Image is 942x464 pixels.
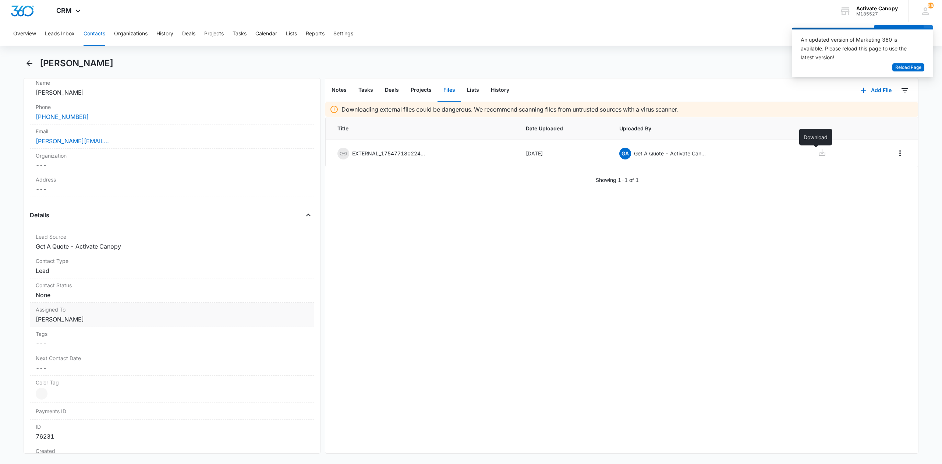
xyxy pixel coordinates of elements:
button: Files [438,79,461,102]
dd: [PERSON_NAME] [36,315,308,324]
button: Reports [306,22,325,46]
p: Downloading external files could be dangerous. We recommend scanning files from untrusted sources... [341,105,679,114]
button: Organizations [114,22,148,46]
p: Showing 1-1 of 1 [596,176,639,184]
button: Deals [379,79,405,102]
div: Name[PERSON_NAME] [30,76,314,100]
h4: Details [30,211,49,219]
button: Projects [204,22,224,46]
div: notifications count [928,3,934,8]
button: Overview [13,22,36,46]
span: GA [619,148,631,159]
button: Add File [853,81,899,99]
button: Lists [461,79,485,102]
button: Close [302,209,314,221]
dd: None [36,291,308,299]
span: 55 [928,3,934,8]
button: History [485,79,515,102]
label: Lead Source [36,233,308,240]
span: Reload Page [895,64,921,71]
button: Tasks [233,22,247,46]
button: Notes [326,79,353,102]
button: Settings [333,22,353,46]
dd: [PERSON_NAME] [36,88,308,97]
label: Phone [36,103,308,111]
label: Organization [36,152,308,159]
div: Payments ID [30,403,314,420]
div: ID76231 [30,420,314,444]
a: [PERSON_NAME][EMAIL_ADDRESS][DOMAIN_NAME] [36,137,109,145]
button: Contacts [84,22,105,46]
div: Lead SourceGet A Quote - Activate Canopy [30,230,314,254]
button: Tasks [353,79,379,102]
div: Contact StatusNone [30,278,314,303]
button: Add Contact [874,25,924,43]
a: [PHONE_NUMBER] [36,112,89,121]
span: CRM [56,7,72,14]
button: Calendar [255,22,277,46]
p: EXTERNAL_17547718022414901484314733240688-.jpg [352,150,426,157]
button: Back [24,57,35,69]
label: Assigned To [36,306,308,313]
button: Filters [899,84,911,96]
label: Contact Type [36,257,308,265]
div: account id [856,11,898,17]
span: Date Uploaded [526,124,602,132]
button: Reload Page [892,63,924,72]
div: Email[PERSON_NAME][EMAIL_ADDRESS][DOMAIN_NAME] [30,124,314,149]
div: Tags--- [30,327,314,351]
div: Color Tag [30,376,314,403]
button: Leads Inbox [45,22,75,46]
label: Next Contact Date [36,354,308,362]
div: Next Contact Date--- [30,351,314,376]
label: Address [36,176,308,183]
div: Assigned To[PERSON_NAME] [30,303,314,327]
label: Name [36,79,308,87]
dd: --- [36,339,308,348]
dt: Created [36,447,308,455]
button: Overflow Menu [894,147,906,159]
dd: 76231 [36,432,308,441]
p: Get A Quote - Activate Canopy [634,150,708,157]
h1: [PERSON_NAME] [40,58,113,69]
button: Deals [182,22,195,46]
button: History [156,22,173,46]
label: Email [36,127,308,135]
label: Tags [36,330,308,338]
div: Download [799,129,832,145]
dd: Lead [36,266,308,275]
div: Contact TypeLead [30,254,314,278]
button: Projects [405,79,438,102]
label: Contact Status [36,281,308,289]
dd: --- [36,161,308,170]
dt: ID [36,423,308,430]
label: Color Tag [36,379,308,386]
div: Address--- [30,173,314,197]
div: An updated version of Marketing 360 is available. Please reload this page to use the latest version! [801,35,916,62]
dd: --- [36,185,308,194]
dd: Get A Quote - Activate Canopy [36,242,308,251]
span: Title [337,124,508,132]
div: account name [856,6,898,11]
div: Phone[PHONE_NUMBER] [30,100,314,124]
dd: --- [36,363,308,372]
div: Organization--- [30,149,314,173]
span: Uploaded By [619,124,788,132]
button: Lists [286,22,297,46]
dt: Payments ID [36,407,104,415]
td: [DATE] [517,140,611,167]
